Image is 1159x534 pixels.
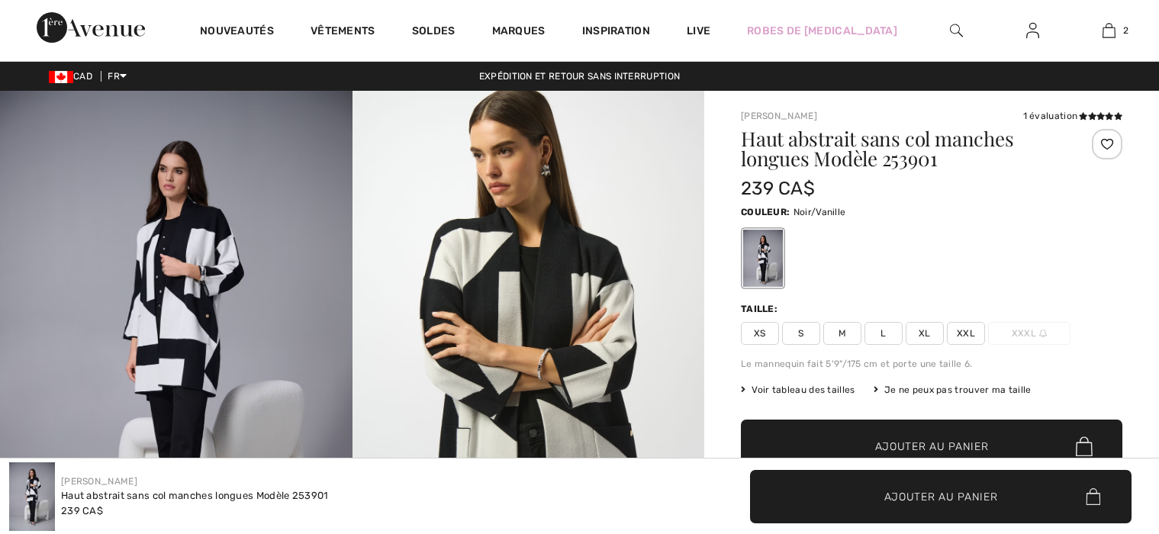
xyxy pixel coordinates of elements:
button: Ajouter au panier [750,470,1132,523]
a: [PERSON_NAME] [61,476,137,487]
span: XXXL [988,322,1070,345]
img: 1ère Avenue [37,12,145,43]
a: Soldes [412,24,456,40]
div: Taille: [741,302,781,316]
a: Nouveautés [200,24,274,40]
a: Vêtements [311,24,375,40]
span: Couleur: [741,207,790,217]
span: Noir/Vanille [794,207,846,217]
img: recherche [950,21,963,40]
span: Voir tableau des tailles [741,383,855,397]
span: Inspiration [582,24,650,40]
span: FR [108,71,127,82]
img: ring-m.svg [1039,330,1047,337]
span: M [823,322,861,345]
a: [PERSON_NAME] [741,111,817,121]
span: S [782,322,820,345]
div: Je ne peux pas trouver ma taille [874,383,1032,397]
img: Haut Abstrait Sans Col Manches Longues mod&egrave;le 253901 [9,462,55,531]
span: 239 CA$ [61,505,103,516]
div: Le mannequin fait 5'9"/175 cm et porte une taille 6. [741,357,1122,371]
img: Bag.svg [1086,488,1100,505]
a: Marques [492,24,546,40]
a: Live [687,23,710,39]
span: 2 [1123,24,1128,37]
div: 1 évaluation [1023,109,1122,123]
a: Se connecter [1014,21,1051,40]
img: Canadian Dollar [49,71,73,83]
span: Ajouter au panier [884,488,998,504]
span: 239 CA$ [741,178,815,199]
img: Mon panier [1103,21,1116,40]
div: Haut abstrait sans col manches longues Modèle 253901 [61,488,329,503]
div: Noir/Vanille [743,230,783,287]
a: Robes de [MEDICAL_DATA] [747,23,897,39]
span: XXL [947,322,985,345]
button: Ajouter au panier [741,420,1122,473]
span: CAD [49,71,98,82]
span: L [864,322,903,345]
span: XS [741,322,779,345]
span: Ajouter au panier [875,439,989,455]
span: XL [906,322,944,345]
h1: Haut abstrait sans col manches longues Modèle 253901 [741,129,1059,169]
img: Mes infos [1026,21,1039,40]
a: 2 [1071,21,1146,40]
